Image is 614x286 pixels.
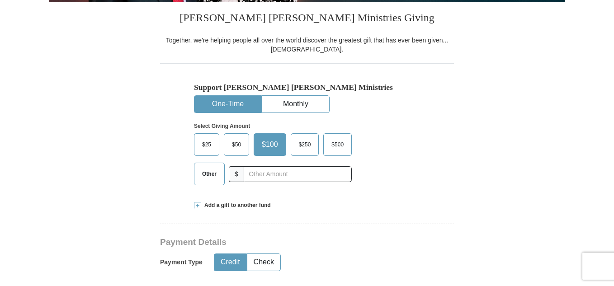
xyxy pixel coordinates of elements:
button: Credit [214,254,246,271]
span: $500 [327,138,348,151]
span: Add a gift to another fund [201,202,271,209]
span: $ [229,166,244,182]
h5: Payment Type [160,258,203,266]
button: Check [247,254,280,271]
button: One-Time [194,96,261,113]
span: Other [198,167,221,181]
div: Together, we're helping people all over the world discover the greatest gift that has ever been g... [160,36,454,54]
button: Monthly [262,96,329,113]
input: Other Amount [244,166,352,182]
h3: Payment Details [160,237,391,248]
strong: Select Giving Amount [194,123,250,129]
span: $250 [294,138,316,151]
span: $25 [198,138,216,151]
h3: [PERSON_NAME] [PERSON_NAME] Ministries Giving [160,2,454,36]
span: $100 [257,138,283,151]
h5: Support [PERSON_NAME] [PERSON_NAME] Ministries [194,83,420,92]
span: $50 [227,138,246,151]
